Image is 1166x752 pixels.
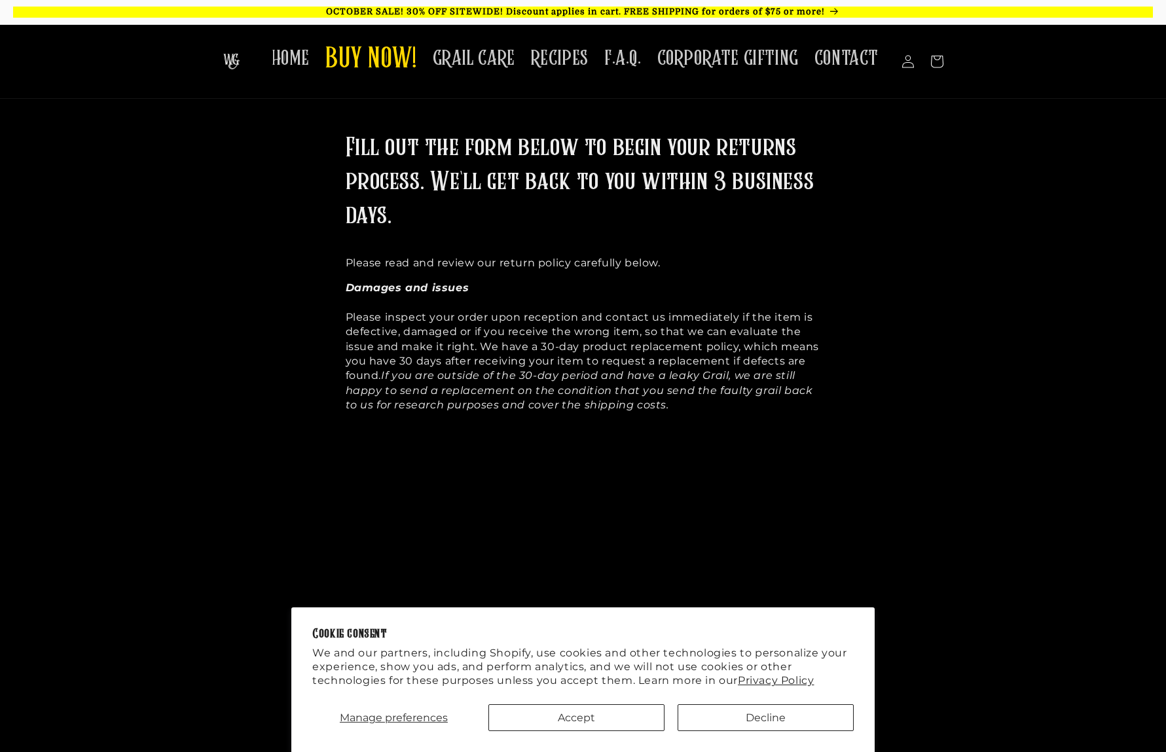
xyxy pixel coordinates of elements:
[346,132,821,234] h1: Fill out the form below to begin your returns process. We'll get back to you within 3 business days.
[807,38,886,79] a: CONTACT
[312,647,854,687] p: We and our partners, including Shopify, use cookies and other technologies to personalize your ex...
[649,38,807,79] a: CORPORATE GIFTING
[738,674,814,687] a: Privacy Policy
[13,7,1153,18] p: OCTOBER SALE! 30% OFF SITEWIDE! Discount applies in cart. FREE SHIPPING for orders of $75 or more!
[325,42,417,78] span: BUY NOW!
[272,46,310,71] span: HOME
[312,628,854,641] h2: Cookie consent
[264,38,318,79] a: HOME
[340,711,448,724] span: Manage preferences
[346,369,813,411] em: If you are outside of the 30-day period and have a leaky Grail, we are still happy to send a repl...
[814,46,879,71] span: CONTACT
[312,704,475,731] button: Manage preferences
[223,54,240,69] img: The Whiskey Grail
[523,38,596,79] a: RECIPES
[346,311,820,382] span: Please inspect your order upon reception and contact us immediately if the item is defective, dam...
[346,281,469,294] strong: Damages and issues
[318,34,425,86] a: BUY NOW!
[346,256,821,270] p: Please read and review our return policy carefully below.
[604,46,642,71] span: F.A.Q.
[425,38,523,79] a: GRAIL CARE
[657,46,799,71] span: CORPORATE GIFTING
[433,46,515,71] span: GRAIL CARE
[531,46,589,71] span: RECIPES
[596,38,649,79] a: F.A.Q.
[488,704,665,731] button: Accept
[678,704,854,731] button: Decline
